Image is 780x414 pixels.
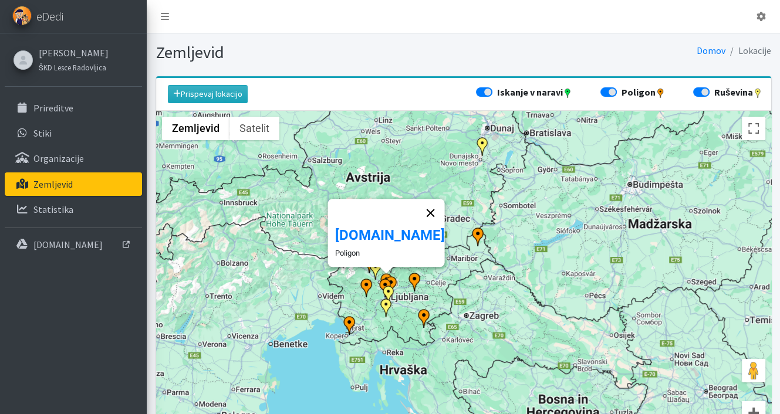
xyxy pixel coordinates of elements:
[5,147,142,170] a: Organizacije
[714,85,762,99] label: Ruševina
[33,102,73,114] p: Prireditve
[39,63,106,72] small: ŠKD Lesce Radovljica
[377,298,396,317] div: Bloke
[357,279,376,297] div: ŠKD Žiri
[377,273,396,292] div: SAR.SI
[39,60,109,74] a: ŠKD Lesce Radovljica
[335,249,359,257] b: Poligon
[5,198,142,221] a: Statistika
[33,127,52,139] p: Stiki
[33,178,73,190] p: Zemljevid
[5,172,142,196] a: Zemljevid
[39,46,109,60] a: [PERSON_NAME]
[335,227,444,244] a: [DOMAIN_NAME]
[168,85,248,103] a: Prispevaj lokacijo
[366,261,385,280] div: Gramoznica KD Naklo
[753,89,762,98] img: yellow-dot.png
[33,152,84,164] p: Organizacije
[468,228,487,246] div: ŠKD Goričko
[33,203,73,215] p: Statistika
[416,199,444,227] button: Zapri
[697,45,725,56] a: Domov
[656,89,665,98] img: orange-dot.png
[414,309,433,328] div: ERP Bela krajina
[405,273,424,291] div: KD Zagorje
[381,276,400,295] div: Poligon ŠKD Krim
[162,117,229,140] button: Pokaži zemljevid ulice
[229,117,279,140] button: Pokaži satelitske posnetke
[497,85,572,99] label: Iskanje v naravi
[376,279,394,297] div: Poligon KD Ljubljana
[5,121,142,145] a: Stiki
[725,42,771,59] li: Lokacije
[12,6,32,25] img: eDedi
[622,85,665,99] label: Poligon
[156,42,460,63] h1: Zemljevid
[5,233,142,256] a: [DOMAIN_NAME]
[742,359,765,382] button: Možica spustite na zemljevid, da odprete Street View
[563,89,572,98] img: green-dot.png
[742,117,765,140] button: Preklopi v celozaslonski pogled
[5,96,142,120] a: Prireditve
[33,239,103,250] p: [DOMAIN_NAME]
[340,316,359,335] div: Poligon KD Obala
[360,254,379,273] div: Poligon ŠKD Lesce-Radovljica
[379,286,398,304] div: Ruševinski poligon Ig
[473,137,492,156] div: Tritol
[36,8,63,25] span: eDedi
